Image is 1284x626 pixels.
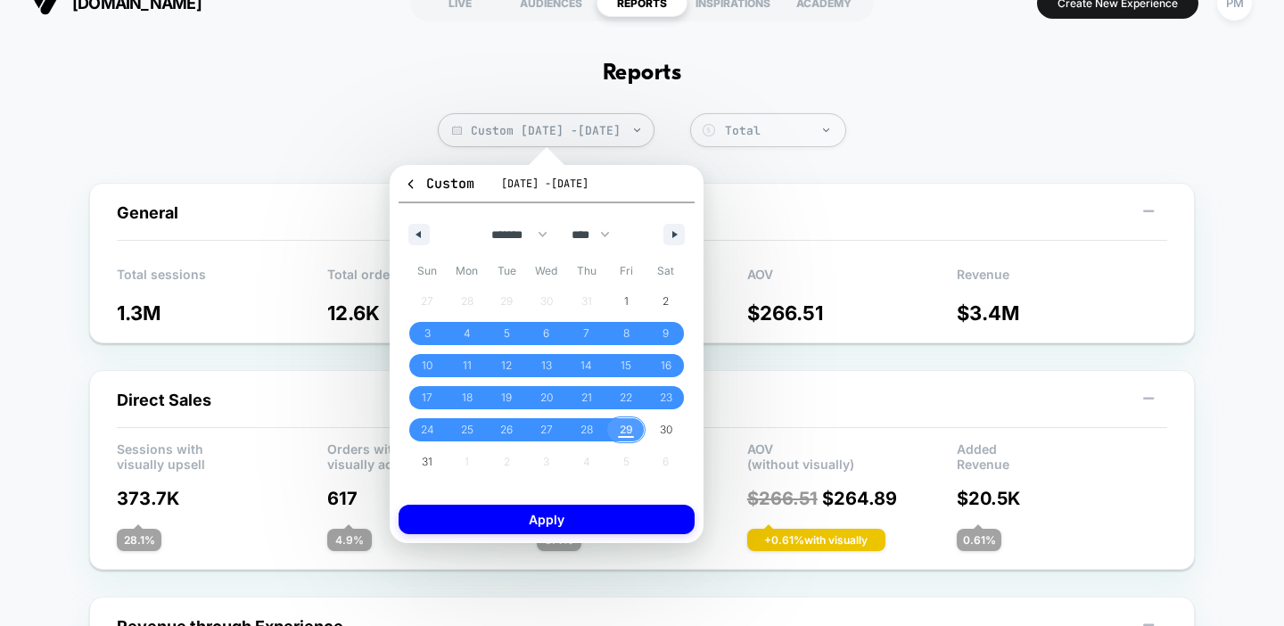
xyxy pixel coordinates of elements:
span: 20 [540,382,553,414]
span: General [117,203,178,222]
span: 7 [583,317,589,350]
span: Mon [448,257,488,285]
span: 2 [663,285,669,317]
button: 24 [407,414,448,446]
button: 12 [487,350,527,382]
button: 9 [646,317,686,350]
span: 29 [620,414,633,446]
button: 8 [606,317,646,350]
span: 30 [660,414,672,446]
span: 21 [581,382,592,414]
span: [DATE] - [DATE] [501,177,588,191]
button: 31 [407,446,448,478]
button: 2 [646,285,686,317]
span: $ 266.51 [747,488,818,509]
span: 4 [464,317,471,350]
p: 12.6K [327,301,538,325]
button: 11 [448,350,488,382]
p: $ 264.89 [747,488,958,509]
span: Fri [606,257,646,285]
span: 17 [422,382,432,414]
h1: Reports [603,61,681,86]
span: 13 [541,350,552,382]
button: 30 [646,414,686,446]
div: 4.9 % [327,529,372,551]
button: 6 [527,317,567,350]
span: 14 [580,350,592,382]
div: 0.61 % [957,529,1001,551]
button: 26 [487,414,527,446]
p: AOV (without visually) [747,441,958,468]
span: 25 [461,414,473,446]
span: Custom [DATE] - [DATE] [438,113,654,147]
span: Thu [566,257,606,285]
button: 17 [407,382,448,414]
span: Direct Sales [117,391,211,409]
p: $ 20.5K [957,488,1167,509]
button: 16 [646,350,686,382]
button: 25 [448,414,488,446]
span: 12 [501,350,512,382]
button: 13 [527,350,567,382]
button: 7 [566,317,606,350]
span: Sun [407,257,448,285]
span: 28 [580,414,593,446]
button: 4 [448,317,488,350]
p: Sessions with visually upsell [117,441,327,468]
p: Added Revenue [957,441,1167,468]
button: 21 [566,382,606,414]
button: 5 [487,317,527,350]
button: 20 [527,382,567,414]
span: 27 [540,414,553,446]
p: Total orders [327,267,538,293]
div: 28.1 % [117,529,161,551]
p: 617 [327,488,538,509]
p: 373.7K [117,488,327,509]
img: end [634,128,640,132]
button: Custom[DATE] -[DATE] [399,174,695,203]
span: 5 [504,317,510,350]
p: 1.3M [117,301,327,325]
span: Tue [487,257,527,285]
p: $ 266.51 [747,301,958,325]
span: 10 [422,350,432,382]
span: 6 [543,317,549,350]
span: 24 [421,414,434,446]
span: 15 [621,350,631,382]
p: Orders with visually added products [327,441,538,468]
span: 26 [500,414,513,446]
div: Total [725,123,836,138]
p: $ 3.4M [957,301,1167,325]
button: Apply [399,505,695,534]
button: 19 [487,382,527,414]
span: 22 [620,382,632,414]
button: 22 [606,382,646,414]
span: 23 [660,382,672,414]
button: 27 [527,414,567,446]
span: 1 [624,285,629,317]
span: 3 [424,317,431,350]
button: 23 [646,382,686,414]
span: Sat [646,257,686,285]
button: 28 [566,414,606,446]
span: Wed [527,257,567,285]
button: 18 [448,382,488,414]
span: 16 [661,350,671,382]
span: 31 [422,446,432,478]
button: 29 [606,414,646,446]
button: 10 [407,350,448,382]
img: end [823,128,829,132]
span: Custom [404,175,474,193]
p: AOV [747,267,958,293]
span: 9 [663,317,669,350]
span: 19 [501,382,512,414]
span: 8 [623,317,630,350]
span: 18 [462,382,473,414]
tspan: $ [706,126,711,135]
button: 15 [606,350,646,382]
button: 3 [407,317,448,350]
p: Revenue [957,267,1167,293]
div: + 0.61 % with visually [747,529,885,551]
p: Total sessions [117,267,327,293]
button: 1 [606,285,646,317]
